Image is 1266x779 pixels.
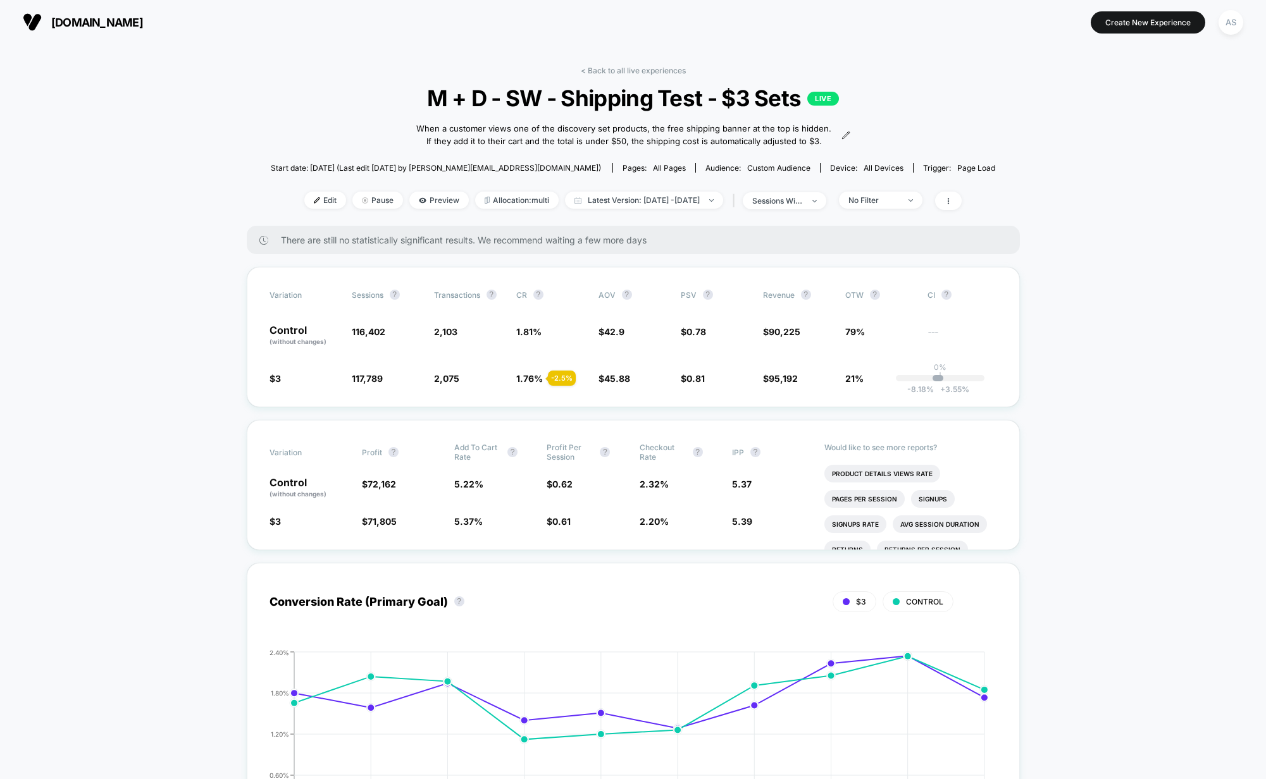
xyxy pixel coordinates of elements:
p: Control [270,477,349,499]
span: Latest Version: [DATE] - [DATE] [565,192,723,209]
span: 45.88 [604,373,630,384]
button: ? [454,596,464,606]
img: edit [314,197,320,204]
button: AS [1215,9,1247,35]
p: Control [270,325,339,347]
button: ? [941,290,952,300]
span: all pages [653,163,686,173]
span: 71,805 [368,516,397,527]
li: Returns [824,541,871,558]
span: 5.37 [732,479,752,489]
span: Profit [362,448,382,457]
span: 95,192 [769,373,798,384]
div: Trigger: [923,163,995,173]
span: Revenue [763,290,795,300]
span: Edit [304,192,346,209]
span: (without changes) [270,490,326,498]
li: Product Details Views Rate [824,465,940,482]
span: $3 [270,373,281,384]
span: 0.78 [686,326,706,337]
span: Page Load [957,163,995,173]
li: Signups [911,490,955,508]
span: 0.62 [552,479,573,489]
span: IPP [732,448,744,457]
span: OTW [845,290,915,300]
div: - 2.5 % [548,371,576,386]
span: $ [681,373,705,384]
span: 2,075 [434,373,459,384]
li: Pages Per Session [824,490,905,508]
tspan: 1.20% [271,730,289,738]
span: Variation [270,443,339,462]
span: + [940,384,945,394]
span: There are still no statistically significant results. We recommend waiting a few more days [281,235,995,245]
span: 2.32 % [640,479,669,489]
span: | [729,192,743,210]
div: sessions with impression [752,196,803,205]
span: $ [547,516,571,527]
span: $ [763,326,800,337]
span: 5.37 % [454,516,483,527]
span: $ [763,373,798,384]
span: all devices [864,163,903,173]
div: No Filter [848,195,899,205]
div: Pages: [623,163,686,173]
img: end [812,200,817,202]
span: 2.20 % [640,516,669,527]
span: $ [362,516,397,527]
li: Signups Rate [824,515,886,533]
span: 2,103 [434,326,457,337]
p: LIVE [807,92,839,106]
span: 79% [845,326,865,337]
img: Visually logo [23,13,42,32]
span: 0.61 [552,516,571,527]
div: Audience: [705,163,810,173]
button: ? [487,290,497,300]
p: | [939,372,941,381]
p: Would like to see more reports? [824,443,997,452]
span: $ [599,326,624,337]
span: Start date: [DATE] (Last edit [DATE] by [PERSON_NAME][EMAIL_ADDRESS][DOMAIN_NAME]) [271,163,601,173]
span: Preview [409,192,469,209]
img: calendar [574,197,581,204]
span: 90,225 [769,326,800,337]
img: end [709,199,714,202]
img: end [362,197,368,204]
span: 117,789 [352,373,383,384]
span: Custom Audience [747,163,810,173]
span: --- [928,328,997,347]
li: Returns Per Session [877,541,968,558]
tspan: 0.60% [270,771,289,779]
tspan: 2.40% [270,649,289,656]
span: Checkout Rate [640,443,686,462]
span: 72,162 [368,479,396,489]
span: Allocation: multi [475,192,559,209]
span: $ [681,326,706,337]
span: Pause [352,192,403,209]
span: $ [599,373,630,384]
span: 21% [845,373,864,384]
img: end [909,199,913,202]
span: Variation [270,290,339,300]
tspan: 1.80% [271,689,289,697]
span: $ [362,479,396,489]
button: ? [388,447,399,457]
li: Avg Session Duration [893,515,987,533]
span: 0.81 [686,373,705,384]
span: CR [516,290,527,300]
span: -8.18 % [907,384,934,394]
span: 116,402 [352,326,385,337]
span: When a customer views one of the discovery set products, the free shipping banner at the top is h... [416,123,832,147]
span: PSV [681,290,697,300]
span: Sessions [352,290,383,300]
span: 1.81 % [516,326,542,337]
span: $ [547,479,573,489]
button: ? [703,290,713,300]
span: $3 [270,516,281,527]
button: ? [600,447,610,457]
span: Profit Per Session [547,443,593,462]
button: Create New Experience [1091,11,1205,34]
span: (without changes) [270,338,326,345]
span: CONTROL [906,597,943,606]
span: Transactions [434,290,480,300]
